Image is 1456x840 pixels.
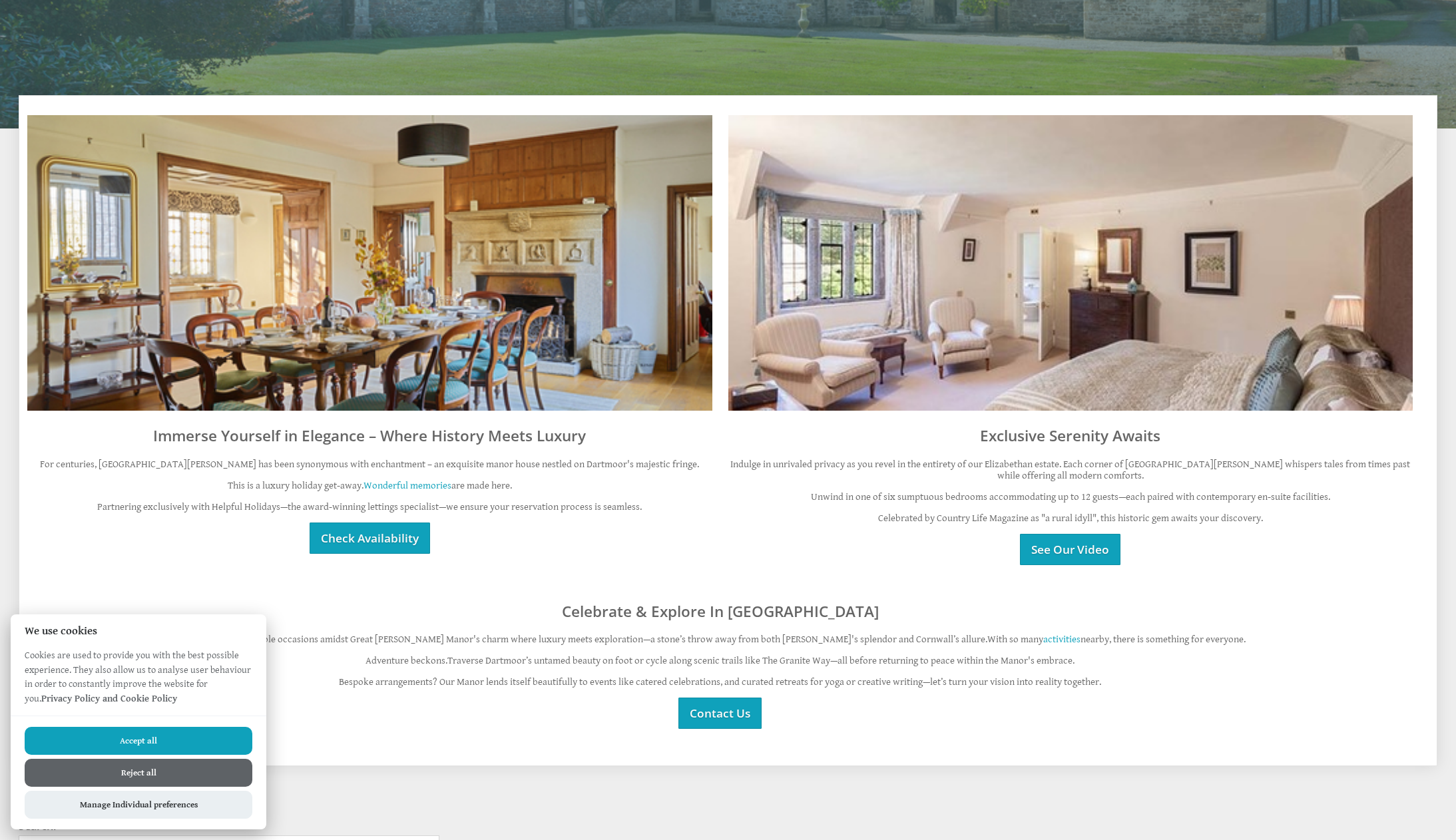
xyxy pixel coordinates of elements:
[144,655,1296,666] p: Adventure beckons.Traverse Dartmoor’s untamed beauty on foot or cycle along scenic trails like Th...
[728,425,1413,446] h2: Exclusive Serenity Awaits
[364,480,451,491] a: Wonderful memories
[728,513,1413,524] p: Celebrated by Country Life Magazine as "a rural idyll", this historic gem awaits your discovery.
[27,425,712,446] h2: Immerse Yourself in Elegance – Where History Meets Luxury
[310,523,430,554] a: Check Availability
[11,625,266,638] h2: We use cookies
[27,115,712,411] img: NY_Great_Bidlake_Manor106522.full.jpg
[25,727,252,755] button: Accept all
[25,791,252,819] button: Manage Individual preferences
[1043,634,1081,645] a: activities
[728,459,1413,481] p: Indulge in unrivaled privacy as you revel in the entirety of our Elizabethan estate. Each corner ...
[27,501,712,513] p: Partnering exclusively with Helpful Holidays—the award-winning lettings specialist—we ensure your...
[25,759,252,787] button: Reject all
[728,115,1413,411] img: IMG_1569.full.jpg
[144,601,1296,622] h2: Celebrate & Explore In [GEOGRAPHIC_DATA]
[144,634,1296,645] p: Mark unforgettable occasions amidst Great [PERSON_NAME] Manor's charm where luxury meets explorat...
[144,676,1296,688] p: Bespoke arrangements? Our Manor lends itself beautifully to events like catered celebrations, and...
[27,480,712,491] p: This is a luxury holiday get-away. are made here.
[27,459,712,470] p: For centuries, [GEOGRAPHIC_DATA][PERSON_NAME] has been synonymous with enchantment – an exquisite...
[678,698,762,729] a: Contact Us
[1020,534,1120,565] a: See Our Video
[41,693,177,704] a: Privacy Policy and Cookie Policy
[11,648,266,716] p: Cookies are used to provide you with the best possible experience. They also allow us to analyse ...
[728,491,1413,503] p: Unwind in one of six sumptuous bedrooms accommodating up to 12 guests—each paired with contempora...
